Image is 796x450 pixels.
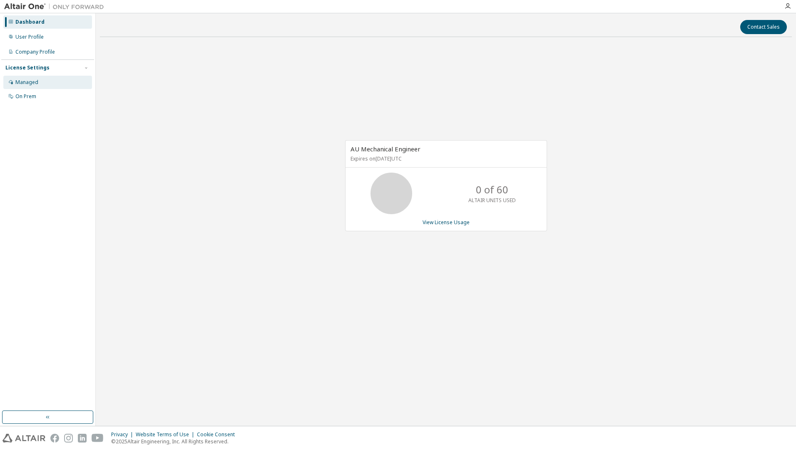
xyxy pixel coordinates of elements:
[111,438,240,445] p: © 2025 Altair Engineering, Inc. All Rights Reserved.
[78,434,87,443] img: linkedin.svg
[740,20,787,34] button: Contact Sales
[15,34,44,40] div: User Profile
[351,145,420,153] span: AU Mechanical Engineer
[15,19,45,25] div: Dashboard
[351,155,540,162] p: Expires on [DATE] UTC
[111,431,136,438] div: Privacy
[50,434,59,443] img: facebook.svg
[423,219,470,226] a: View License Usage
[92,434,104,443] img: youtube.svg
[15,49,55,55] div: Company Profile
[15,79,38,86] div: Managed
[2,434,45,443] img: altair_logo.svg
[468,197,516,204] p: ALTAIR UNITS USED
[476,183,508,197] p: 0 of 60
[15,93,36,100] div: On Prem
[64,434,73,443] img: instagram.svg
[4,2,108,11] img: Altair One
[5,64,50,71] div: License Settings
[136,431,197,438] div: Website Terms of Use
[197,431,240,438] div: Cookie Consent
